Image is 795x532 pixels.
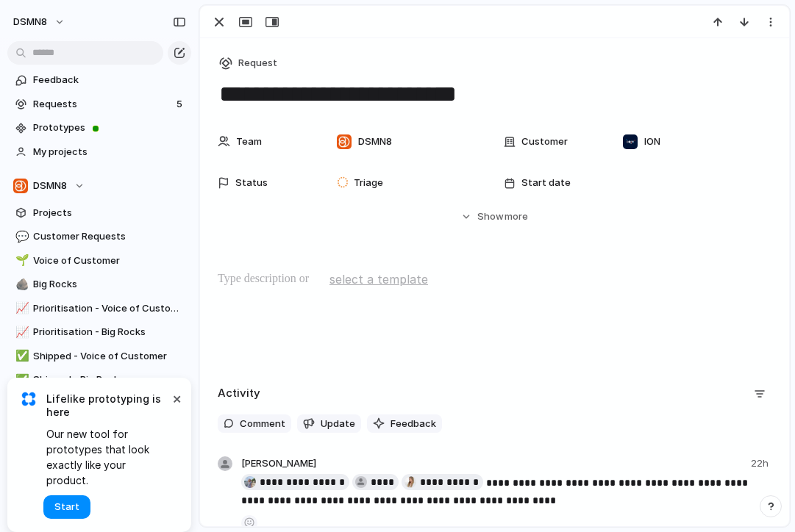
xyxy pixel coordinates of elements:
[15,348,26,364] div: ✅
[13,229,28,244] button: 💬
[33,97,172,112] span: Requests
[33,145,186,159] span: My projects
[218,414,291,434] button: Comment
[477,209,504,224] span: Show
[54,500,79,514] span: Start
[7,202,191,224] a: Projects
[7,273,191,295] a: 🪨Big Rocks
[33,325,186,339] span: Prioritisation - Big Rocks
[505,209,528,224] span: more
[7,93,191,115] a: Requests5
[15,372,26,389] div: ✅
[33,229,186,244] span: Customer Requests
[7,321,191,343] a: 📈Prioritisation - Big Rocks
[218,204,771,230] button: Showmore
[241,456,316,471] span: [PERSON_NAME]
[13,15,47,29] span: DSMN8
[240,417,285,431] span: Comment
[327,268,430,290] button: select a template
[235,176,268,190] span: Status
[7,117,191,139] a: Prototypes
[236,134,262,149] span: Team
[321,417,355,431] span: Update
[644,134,660,149] span: ION
[358,134,392,149] span: DSMN8
[367,414,442,434] button: Feedback
[7,141,191,163] a: My projects
[354,176,383,190] span: Triage
[13,349,28,364] button: ✅
[7,369,191,391] a: ✅Shipped - Big Rocks
[15,252,26,269] div: 🌱
[33,206,186,220] span: Projects
[13,301,28,316] button: 📈
[33,254,186,268] span: Voice of Customer
[33,301,186,316] span: Prioritisation - Voice of Customer
[13,373,28,387] button: ✅
[15,276,26,293] div: 🪨
[7,345,191,367] a: ✅Shipped - Voice of Customer
[751,456,771,471] span: 22h
[13,277,28,292] button: 🪨
[7,175,191,197] button: DSMN8
[177,97,185,112] span: 5
[33,73,186,87] span: Feedback
[297,414,361,434] button: Update
[33,121,186,135] span: Prototypes
[7,69,191,91] a: Feedback
[521,176,571,190] span: Start date
[391,417,436,431] span: Feedback
[7,10,73,34] button: DSMN8
[46,392,169,419] span: Lifelike prototyping is here
[15,229,26,245] div: 💬
[7,250,191,272] a: 🌱Voice of Customer
[218,385,260,402] h2: Activity
[238,56,277,71] span: Request
[46,426,169,488] span: Our new tool for prototypes that look exactly like your product.
[7,226,191,248] a: 💬Customer Requests
[13,325,28,339] button: 📈
[33,179,67,193] span: DSMN8
[43,495,90,519] button: Start
[15,324,26,341] div: 📈
[329,270,428,288] span: select a template
[33,349,186,364] span: Shipped - Voice of Customer
[33,277,186,292] span: Big Rocks
[521,134,568,149] span: Customer
[13,254,28,268] button: 🌱
[7,298,191,320] a: 📈Prioritisation - Voice of Customer
[216,53,282,74] button: Request
[15,300,26,317] div: 📈
[168,389,185,407] button: Dismiss
[33,373,186,387] span: Shipped - Big Rocks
